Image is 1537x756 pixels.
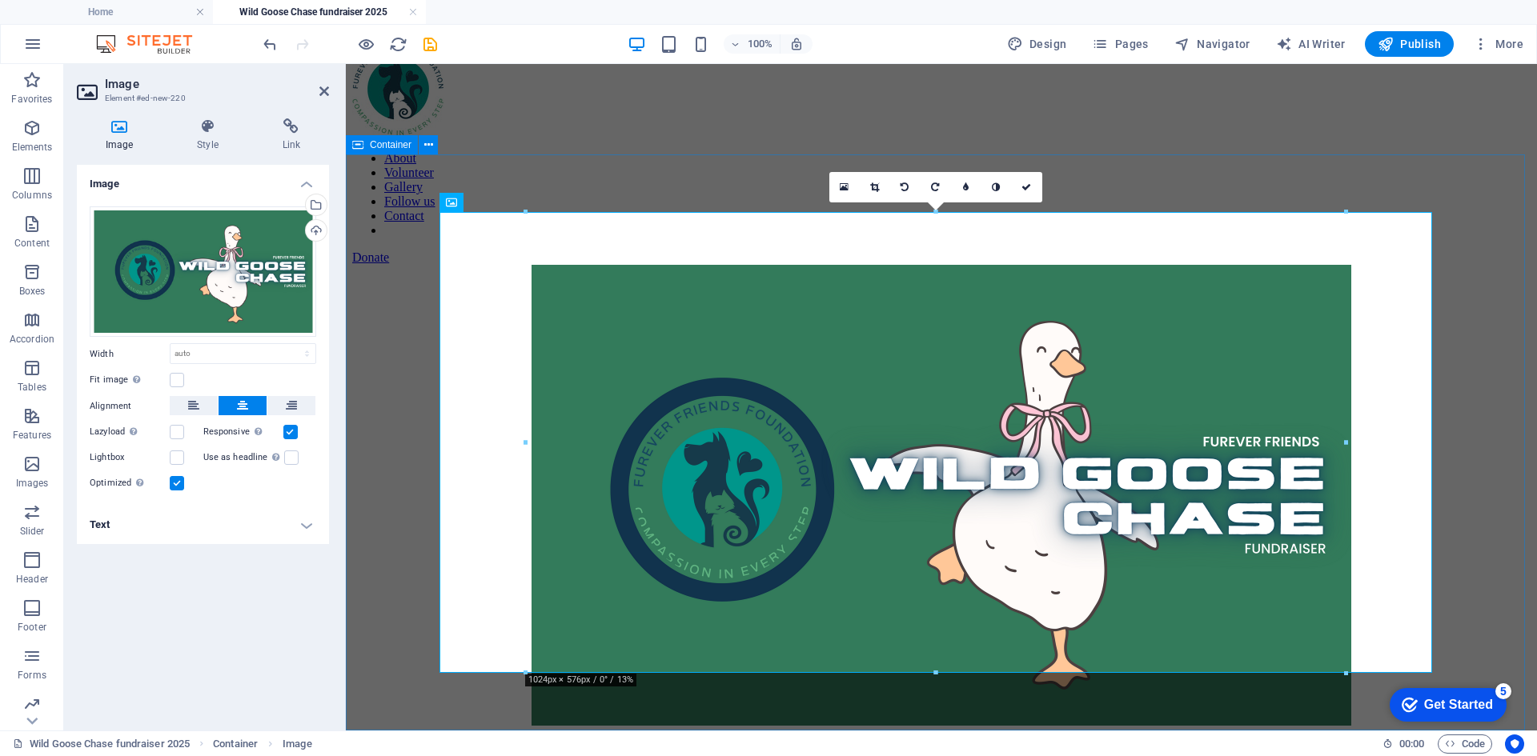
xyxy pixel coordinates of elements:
a: Crop mode [860,172,890,202]
p: Boxes [19,285,46,298]
p: Footer [18,621,46,634]
a: Rotate right 90° [921,172,951,202]
span: Click to select. Double-click to edit [213,734,258,754]
span: Pages [1092,36,1148,52]
button: save [420,34,439,54]
button: Click here to leave preview mode and continue editing [356,34,375,54]
h6: Session time [1382,734,1425,754]
a: Click to cancel selection. Double-click to open Pages [13,734,190,754]
button: reload [388,34,407,54]
label: Lightbox [90,448,170,467]
h4: Link [254,118,329,152]
a: Rotate left 90° [890,172,921,202]
i: Reload page [389,35,407,54]
img: Editor Logo [92,34,212,54]
button: Navigator [1168,31,1257,57]
button: More [1467,31,1530,57]
button: undo [260,34,279,54]
button: AI Writer [1270,31,1352,57]
p: Features [13,429,51,442]
h4: Image [77,118,168,152]
i: Undo: Change orientation (Ctrl+Z) [261,35,279,54]
div: WildGoosechase-hUri0w_9mg6rwWecDlvLpA.png [90,206,316,338]
span: More [1473,36,1523,52]
h4: Image [77,165,329,194]
p: Forms [18,669,46,682]
span: 00 00 [1399,734,1424,754]
i: Save (Ctrl+S) [421,35,439,54]
button: Publish [1365,31,1454,57]
h6: 100% [748,34,773,54]
label: Width [90,350,170,358]
div: Get Started 5 items remaining, 0% complete [13,8,130,42]
button: Pages [1086,31,1154,57]
span: Publish [1378,36,1441,52]
h4: Wild Goose Chase fundraiser 2025 [213,3,426,21]
p: Slider [20,525,45,538]
button: Code [1438,734,1492,754]
label: Use as headline [203,448,284,467]
h4: Text [77,506,329,544]
span: Design [1007,36,1067,52]
h4: Style [168,118,253,152]
h3: Element #ed-new-220 [105,91,297,106]
p: Images [16,477,49,490]
a: Select files from the file manager, stock photos, or upload file(s) [829,172,860,202]
span: Navigator [1174,36,1250,52]
label: Fit image [90,370,170,390]
p: Content [14,237,50,250]
label: Optimized [90,474,170,493]
span: : [1411,738,1413,750]
span: Click to select. Double-click to edit [283,734,311,754]
p: Header [16,573,48,586]
nav: breadcrumb [213,734,311,754]
span: Container [370,140,411,150]
label: Alignment [90,397,170,416]
p: Accordion [10,333,54,346]
button: 100% [724,34,781,54]
button: Usercentrics [1505,734,1524,754]
div: Design (Ctrl+Alt+Y) [1001,31,1073,57]
label: Lazyload [90,422,170,442]
div: Get Started [47,18,116,32]
p: Favorites [11,93,52,106]
span: Code [1445,734,1485,754]
a: Greyscale [981,172,1012,202]
a: Confirm ( Ctrl ⏎ ) [1012,172,1042,202]
h2: Image [105,77,329,91]
button: Design [1001,31,1073,57]
div: 5 [118,3,134,19]
p: Tables [18,381,46,394]
p: Columns [12,189,52,202]
p: Elements [12,141,53,154]
label: Responsive [203,422,283,442]
a: Blur [951,172,981,202]
i: On resize automatically adjust zoom level to fit chosen device. [789,37,804,51]
span: AI Writer [1276,36,1346,52]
